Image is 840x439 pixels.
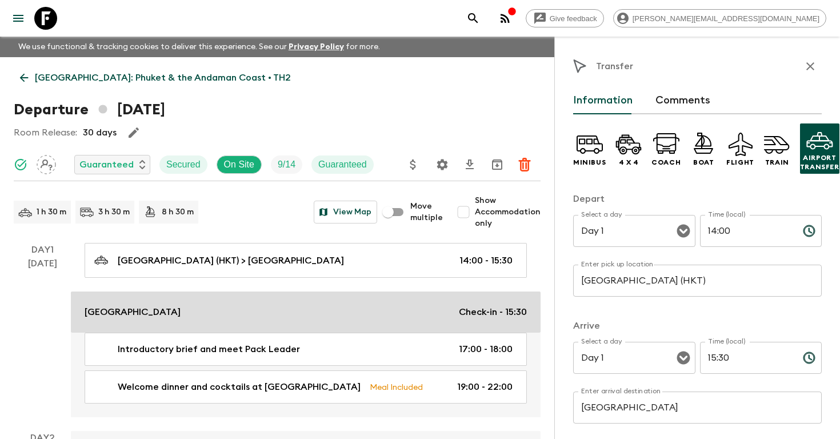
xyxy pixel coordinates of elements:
[765,158,789,167] p: Train
[573,158,606,167] p: Minibus
[83,126,117,139] p: 30 days
[700,342,794,374] input: hh:mm
[14,243,71,257] p: Day 1
[37,206,66,218] p: 1 h 30 m
[613,9,826,27] div: [PERSON_NAME][EMAIL_ADDRESS][DOMAIN_NAME]
[162,206,194,218] p: 8 h 30 m
[486,153,509,176] button: Archive (Completed, Cancelled or Unsynced Departures only)
[573,319,822,333] p: Arrive
[462,7,485,30] button: search adventures
[14,158,27,171] svg: Synced Successfully
[675,223,691,239] button: Open
[581,260,654,269] label: Enter pick up location
[526,9,604,27] a: Give feedback
[35,71,291,85] p: [GEOGRAPHIC_DATA]: Phuket & the Andaman Coast • TH2
[596,59,633,73] p: Transfer
[726,158,754,167] p: Flight
[98,206,130,218] p: 3 h 30 m
[289,43,344,51] a: Privacy Policy
[675,350,691,366] button: Open
[626,14,826,23] span: [PERSON_NAME][EMAIL_ADDRESS][DOMAIN_NAME]
[798,346,821,369] button: Choose time, selected time is 3:30 PM
[217,155,262,174] div: On Site
[459,305,527,319] p: Check-in - 15:30
[224,158,254,171] p: On Site
[800,153,839,171] p: Airport Transfer
[85,243,527,278] a: [GEOGRAPHIC_DATA] (HKT) > [GEOGRAPHIC_DATA]14:00 - 15:30
[402,153,425,176] button: Update Price, Early Bird Discount and Costs
[370,381,423,393] p: Meal Included
[166,158,201,171] p: Secured
[159,155,207,174] div: Secured
[459,342,513,356] p: 17:00 - 18:00
[513,153,536,176] button: Delete
[271,155,302,174] div: Trip Fill
[278,158,295,171] p: 9 / 14
[14,98,165,121] h1: Departure [DATE]
[459,254,513,268] p: 14:00 - 15:30
[314,201,377,224] button: View Map
[431,153,454,176] button: Settings
[85,333,527,366] a: Introductory brief and meet Pack Leader17:00 - 18:00
[543,14,603,23] span: Give feedback
[573,192,822,206] p: Depart
[79,158,134,171] p: Guaranteed
[85,370,527,404] a: Welcome dinner and cocktails at [GEOGRAPHIC_DATA]Meal Included19:00 - 22:00
[14,126,77,139] p: Room Release:
[798,219,821,242] button: Choose time, selected time is 2:00 PM
[28,257,57,417] div: [DATE]
[37,158,56,167] span: Assign pack leader
[410,201,443,224] span: Move multiple
[7,7,30,30] button: menu
[85,305,181,319] p: [GEOGRAPHIC_DATA]
[708,337,745,346] label: Time (local)
[573,87,633,114] button: Information
[318,158,367,171] p: Guaranteed
[457,380,513,394] p: 19:00 - 22:00
[118,380,361,394] p: Welcome dinner and cocktails at [GEOGRAPHIC_DATA]
[14,66,297,89] a: [GEOGRAPHIC_DATA]: Phuket & the Andaman Coast • TH2
[619,158,639,167] p: 4 x 4
[581,337,622,346] label: Select a day
[458,153,481,176] button: Download CSV
[693,158,714,167] p: Boat
[581,386,661,396] label: Enter arrival destination
[118,254,344,268] p: [GEOGRAPHIC_DATA] (HKT) > [GEOGRAPHIC_DATA]
[118,342,300,356] p: Introductory brief and meet Pack Leader
[655,87,710,114] button: Comments
[14,37,385,57] p: We use functional & tracking cookies to deliver this experience. See our for more.
[708,210,745,219] label: Time (local)
[71,292,541,333] a: [GEOGRAPHIC_DATA]Check-in - 15:30
[700,215,794,247] input: hh:mm
[475,195,541,229] span: Show Accommodation only
[581,210,622,219] label: Select a day
[651,158,681,167] p: Coach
